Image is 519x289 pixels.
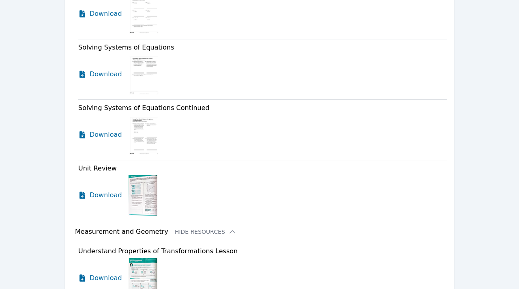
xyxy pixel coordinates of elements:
[78,104,210,112] span: Solving Systems of Equations Continued
[90,190,122,200] span: Download
[78,175,122,216] a: Download
[90,130,122,140] span: Download
[175,228,236,236] button: Hide Resources
[90,9,122,19] span: Download
[78,247,238,255] span: Understand Properties of Transformations Lesson
[90,69,122,79] span: Download
[78,54,122,95] a: Download
[78,164,117,172] span: Unit Review
[129,114,160,155] img: Solving Systems of Equations Continued
[90,273,122,283] span: Download
[78,43,174,51] span: Solving Systems of Equations
[129,54,160,95] img: Solving Systems of Equations
[129,175,157,216] img: Unit Review
[75,227,168,237] h3: Measurement and Geometry
[78,114,122,155] a: Download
